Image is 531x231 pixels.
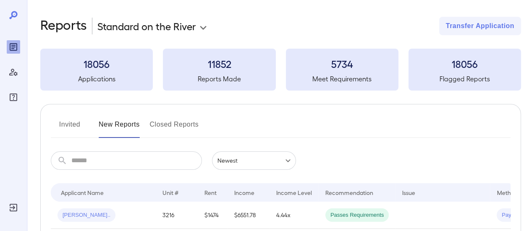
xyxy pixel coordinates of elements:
div: Method [497,187,517,197]
h5: Meet Requirements [286,74,398,84]
h3: 5734 [286,57,398,70]
span: [PERSON_NAME].. [58,211,115,219]
button: New Reports [99,118,140,138]
div: Issue [402,187,416,197]
button: Invited [51,118,89,138]
div: Unit # [162,187,178,197]
span: Passes Requirements [325,211,389,219]
summary: 18056Applications11852Reports Made5734Meet Requirements18056Flagged Reports [40,49,521,91]
h5: Applications [40,74,153,84]
td: $6551.78 [228,202,269,229]
td: $1474 [198,202,228,229]
p: Standard on the River [97,19,196,33]
h3: 11852 [163,57,275,70]
td: 4.44x [269,202,319,229]
div: Recommendation [325,187,373,197]
h5: Flagged Reports [408,74,521,84]
button: Closed Reports [150,118,199,138]
div: Rent [204,187,218,197]
div: FAQ [7,91,20,104]
button: Transfer Application [439,17,521,35]
h3: 18056 [40,57,153,70]
h3: 18056 [408,57,521,70]
h5: Reports Made [163,74,275,84]
div: Applicant Name [61,187,104,197]
div: Income Level [276,187,312,197]
h2: Reports [40,17,87,35]
td: 3216 [156,202,198,229]
div: Log Out [7,201,20,214]
div: Income [234,187,254,197]
div: Newest [212,151,296,170]
div: Manage Users [7,65,20,79]
div: Reports [7,40,20,54]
